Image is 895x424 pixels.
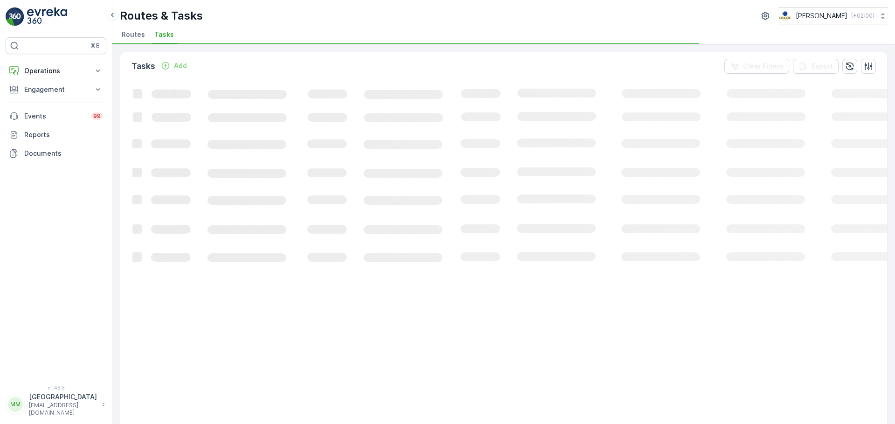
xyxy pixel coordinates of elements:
p: ( +02:00 ) [851,12,874,20]
button: Add [157,60,191,71]
p: Tasks [131,60,155,73]
button: Export [793,59,839,74]
p: Add [174,61,187,70]
button: MM[GEOGRAPHIC_DATA][EMAIL_ADDRESS][DOMAIN_NAME] [6,392,106,417]
a: Reports [6,125,106,144]
p: [GEOGRAPHIC_DATA] [29,392,97,402]
span: Tasks [154,30,174,39]
p: ⌘B [90,42,100,49]
p: Export [812,62,833,71]
div: MM [8,397,23,412]
p: Routes & Tasks [120,8,203,23]
p: Operations [24,66,88,76]
p: [EMAIL_ADDRESS][DOMAIN_NAME] [29,402,97,417]
img: logo [6,7,24,26]
p: 99 [93,112,101,120]
img: basis-logo_rgb2x.png [778,11,792,21]
button: Engagement [6,80,106,99]
a: Events99 [6,107,106,125]
p: Reports [24,130,103,139]
p: Events [24,111,86,121]
p: Documents [24,149,103,158]
button: [PERSON_NAME](+02:00) [778,7,888,24]
p: Clear Filters [743,62,784,71]
p: Engagement [24,85,88,94]
span: Routes [122,30,145,39]
a: Documents [6,144,106,163]
img: logo_light-DOdMpM7g.png [27,7,67,26]
button: Clear Filters [724,59,789,74]
p: [PERSON_NAME] [796,11,847,21]
button: Operations [6,62,106,80]
span: v 1.49.3 [6,385,106,390]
